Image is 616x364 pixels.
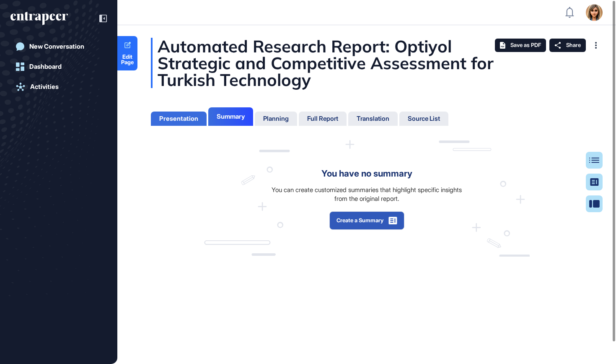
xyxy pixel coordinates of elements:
[117,36,137,70] a: Edit Page
[117,54,137,65] span: Edit Page
[408,115,440,122] div: Source List
[510,42,541,49] span: Save as PDF
[329,211,404,230] button: Create a Summary
[307,115,338,122] div: Full Report
[263,115,289,122] div: Planning
[10,78,107,95] a: Activities
[321,167,412,180] div: You have no summary
[10,38,107,55] a: New Conversation
[357,115,389,122] div: Translation
[30,83,59,91] div: Activities
[10,12,68,25] div: entrapeer-logo
[10,58,107,75] a: Dashboard
[268,185,466,203] div: You can create customized summaries that highlight specific insights from the original report.
[151,38,582,88] div: Automated Research Report: Optiyol Strategic and Competitive Assessment for Turkish Technology
[566,42,581,49] span: Share
[586,4,603,21] img: user-avatar
[29,43,84,50] div: New Conversation
[217,113,245,120] div: Summary
[159,115,198,122] div: Presentation
[29,63,62,70] div: Dashboard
